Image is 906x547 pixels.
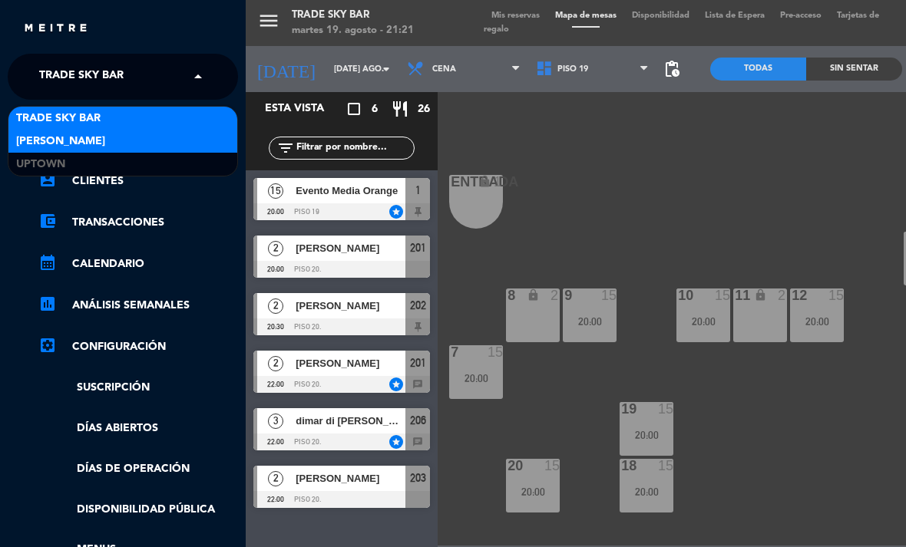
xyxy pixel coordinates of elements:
i: settings_applications [38,336,57,354]
span: pending_actions [663,60,681,78]
a: account_boxClientes [38,172,238,190]
div: Esta vista [253,100,356,118]
span: [PERSON_NAME] [296,355,405,371]
span: dimar di [PERSON_NAME] [296,413,405,429]
span: 206 [410,411,426,430]
span: 1 [415,181,421,199]
a: account_balance_walletTransacciones [38,213,238,232]
img: MEITRE [23,23,88,35]
span: 203 [410,469,426,487]
span: 26 [418,101,430,118]
span: 6 [372,101,378,118]
a: Suscripción [38,379,238,397]
a: Días de Operación [38,460,238,478]
a: Configuración [38,338,238,356]
span: Trade Sky Bar [39,61,124,93]
span: 201 [410,354,426,372]
i: account_box [38,170,57,189]
a: calendar_monthCalendario [38,255,238,273]
span: [PERSON_NAME] [296,470,405,486]
span: Uptown [16,156,65,173]
i: crop_square [345,100,363,118]
i: account_balance_wallet [38,212,57,230]
i: assessment [38,295,57,313]
span: 2 [268,298,283,314]
span: Evento Media Orange [296,183,405,199]
a: Días abiertos [38,420,238,437]
span: 2 [268,356,283,371]
i: filter_list [276,139,295,157]
span: 202 [410,296,426,315]
span: Trade Sky Bar [16,110,101,127]
i: restaurant [391,100,409,118]
span: 2 [268,471,283,486]
input: Filtrar por nombre... [295,140,414,157]
span: [PERSON_NAME] [296,298,405,314]
i: calendar_month [38,253,57,272]
a: Disponibilidad pública [38,501,238,519]
span: 15 [268,183,283,199]
span: 3 [268,414,283,429]
span: [PERSON_NAME] [16,133,105,150]
a: assessmentANÁLISIS SEMANALES [38,296,238,315]
span: [PERSON_NAME] [296,240,405,256]
span: 2 [268,241,283,256]
span: 201 [410,239,426,257]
